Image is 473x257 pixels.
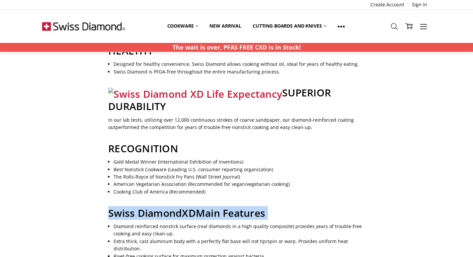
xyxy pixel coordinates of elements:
span: RECOGNITION [108,142,178,155]
li: Cooking Club of America (Recommended) [114,188,364,195]
li: The Rolls-Royce of Nonstick Fry Pans (Wall Street Journal) [114,173,364,181]
li: Gold Medal Winner (International Exhibition of Inventions) [114,158,364,166]
a: Show All [332,19,351,34]
a: Cutting boards and knives [247,19,332,33]
p: The wait is over, PFAS FREE CXD is in Stock! [173,43,301,52]
li: Best Nonstick Cookware (Leading U.S. consumer reporting organization) [114,166,364,173]
li: Diamond reinforced nonstick surface (real diamonds in a high quality composite) provides years of... [114,223,364,238]
li: Designed for healthy convenience, Swiss Diamond allows cooking without oil, ideal for years of he... [114,61,364,68]
a: New arrival [204,19,247,33]
li: American Vegetarian Association (Recommended for vegan/vegetarian cooking) [114,181,364,188]
a: Cookware [162,19,204,33]
img: Swiss Diamond XD Life Expectancy [108,88,282,100]
li: Swiss Diamond is PFOA-free throughout the entire manufacturing process. [114,68,364,75]
p: In our lab tests, utilizing over 12,000 continuous strokes of coarse sandpaper, our diamond-reinf... [108,116,365,131]
img: Free Shipping On Every Order [42,10,125,43]
span: XD [182,206,196,220]
span: SUPERIOR DURABILITY [108,86,331,113]
span: Swiss Diamond Main Features [108,206,265,220]
li: Extra thick, cast aluminum body with a perfectly flat base will not tip/spin or warp. Provides un... [114,238,364,253]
